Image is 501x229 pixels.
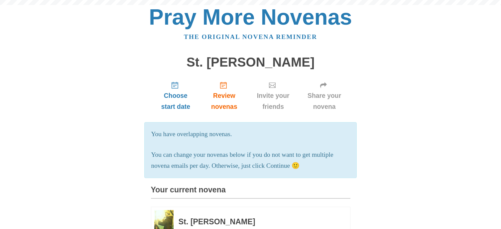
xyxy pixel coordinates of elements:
span: Invite your friends [255,90,292,112]
a: Review novenas [200,76,248,115]
span: Share your novena [305,90,344,112]
a: Pray More Novenas [149,5,352,29]
a: The original novena reminder [184,33,317,40]
span: Review novenas [207,90,241,112]
h3: Your current novena [151,186,350,199]
h1: St. [PERSON_NAME] [151,55,350,70]
h3: St. [PERSON_NAME] [179,218,332,226]
p: You can change your novenas below if you do not want to get multiple novena emails per day. Other... [151,149,350,171]
span: Choose start date [158,90,194,112]
a: Invite your friends [248,76,299,115]
a: Choose start date [151,76,201,115]
p: You have overlapping novenas. [151,129,350,140]
a: Share your novena [299,76,350,115]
